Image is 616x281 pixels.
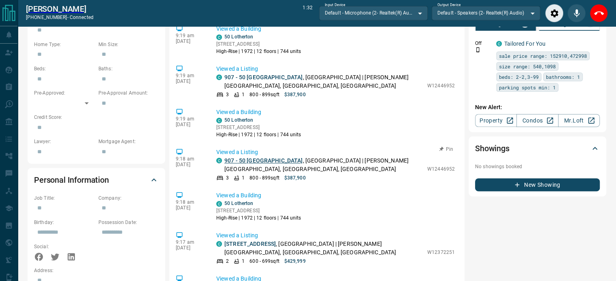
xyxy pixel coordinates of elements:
p: [STREET_ADDRESS] [216,207,301,214]
p: Pre-Approved: [34,89,94,97]
div: condos.ca [216,158,222,163]
h2: Showings [475,142,509,155]
div: Personal Information [34,170,159,190]
p: 1 [523,21,526,27]
p: [STREET_ADDRESS] [216,40,301,48]
p: Mortgage Agent: [98,138,159,145]
span: size range: 540,1098 [499,62,556,70]
p: Pre-Approval Amount: [98,89,159,97]
p: , [GEOGRAPHIC_DATA] | [PERSON_NAME][GEOGRAPHIC_DATA], [GEOGRAPHIC_DATA], [GEOGRAPHIC_DATA] [224,240,423,257]
p: W12446952 [427,82,455,89]
p: Company: [98,194,159,202]
div: condos.ca [216,34,222,40]
div: Default - Speakers (2- Realtek(R) Audio) [432,6,540,20]
p: 0 [588,21,592,27]
p: Viewed a Listing [216,148,455,156]
a: 50 Lotherton [224,117,253,123]
p: 3 [226,174,229,182]
p: Viewed a Listing [216,65,455,73]
p: Listing Alerts [483,21,518,27]
p: Beds: [34,65,94,72]
span: sale price range: 152910,472998 [499,52,587,60]
span: connected [70,15,94,20]
p: 800 - 899 sqft [249,91,279,98]
p: 1 [242,91,245,98]
button: Pin [435,146,458,153]
p: [DATE] [176,162,204,167]
a: Tailored For You [504,40,546,47]
svg: Push Notification Only [475,47,481,53]
p: $429,999 [284,258,306,265]
p: Min Size: [98,41,159,48]
button: New Showing [475,178,600,191]
p: , [GEOGRAPHIC_DATA] | [PERSON_NAME][GEOGRAPHIC_DATA], [GEOGRAPHIC_DATA], [GEOGRAPHIC_DATA] [224,73,423,90]
p: Viewed a Listing [216,231,455,240]
p: Baths: [98,65,159,72]
div: Showings [475,139,600,158]
p: Birthday: [34,219,94,226]
p: 800 - 899 sqft [249,174,279,182]
div: condos.ca [496,41,502,46]
div: Mute [567,4,586,22]
span: parking spots min: 1 [499,83,556,91]
p: Viewed a Building [216,25,455,33]
p: High-Rise | 1972 | 12 floors | 744 units [216,131,301,138]
p: 9:18 am [176,156,204,162]
p: 9:17 am [176,239,204,245]
span: beds: 2-2,3-99 [499,73,539,81]
p: No showings booked [475,163,600,170]
div: condos.ca [216,241,222,247]
p: 3 [226,91,229,98]
p: 600 - 699 sqft [249,258,279,265]
p: 1 [242,258,245,265]
p: [STREET_ADDRESS] [216,124,301,131]
p: Building Alerts [545,21,584,27]
a: 50 Lotherton [224,34,253,40]
p: 1:32 [303,4,312,22]
p: [DATE] [176,78,204,84]
a: Property [475,114,517,127]
div: End Call [590,4,608,22]
p: Viewed a Building [216,191,455,200]
p: $387,900 [284,174,306,182]
p: 9:19 am [176,73,204,78]
p: 9:19 am [176,33,204,38]
p: 1 [242,174,245,182]
p: 2 [226,258,229,265]
p: [DATE] [176,205,204,211]
a: 907 - 50 [GEOGRAPHIC_DATA] [224,74,303,80]
p: Off [475,40,491,47]
p: [DATE] [176,122,204,127]
p: Viewed a Building [216,108,455,116]
a: Mr.Loft [558,114,600,127]
span: bathrooms: 1 [546,73,580,81]
p: Credit Score: [34,114,159,121]
p: Possession Date: [98,219,159,226]
p: High-Rise | 1972 | 12 floors | 744 units [216,48,301,55]
p: [DATE] [176,38,204,44]
div: Audio Settings [545,4,563,22]
p: Social: [34,243,94,250]
p: High-Rise | 1972 | 12 floors | 744 units [216,214,301,222]
a: [PERSON_NAME] [26,4,94,14]
p: [PHONE_NUMBER] - [26,14,94,21]
label: Output Device [437,2,460,8]
p: [DATE] [176,245,204,251]
p: W12446952 [427,165,455,173]
a: [STREET_ADDRESS] [224,241,276,247]
p: Home Type: [34,41,94,48]
div: Default - Microphone (2- Realtek(R) Audio) [319,6,428,20]
label: Input Device [325,2,345,8]
p: New Alert: [475,103,600,112]
p: W12372251 [427,249,455,256]
h2: Personal Information [34,173,109,186]
a: 50 Lotherton [224,201,253,206]
div: condos.ca [216,201,222,207]
div: condos.ca [216,118,222,123]
p: Job Title: [34,194,94,202]
p: $387,900 [284,91,306,98]
a: 907 - 50 [GEOGRAPHIC_DATA] [224,157,303,164]
p: Lawyer: [34,138,94,145]
p: 9:19 am [176,116,204,122]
